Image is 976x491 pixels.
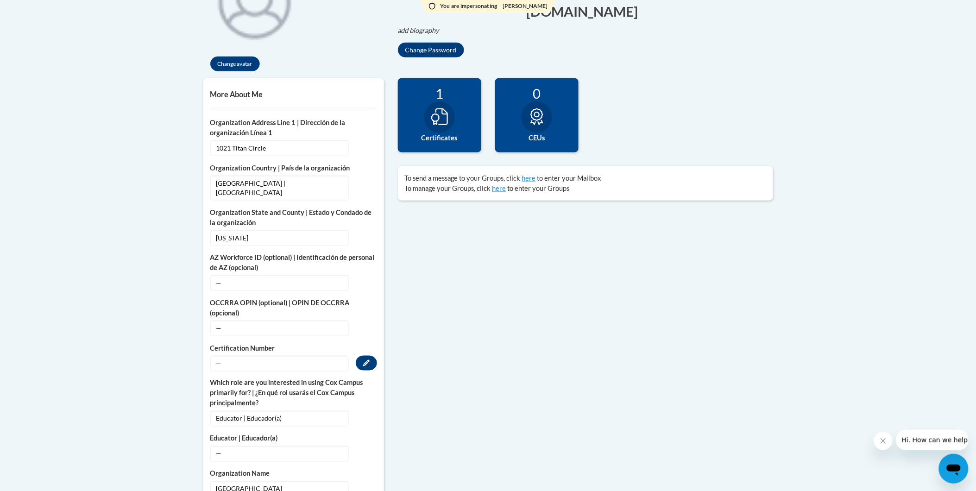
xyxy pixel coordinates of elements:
[502,85,572,101] div: 0
[210,469,377,479] label: Organization Name
[210,140,349,156] span: 1021 Titan Circle
[6,6,75,14] span: Hi. How can we help?
[210,163,377,173] label: Organization Country | País de la organización
[405,174,521,182] span: To send a message to your Groups, click
[210,230,349,246] span: [US_STATE]
[210,57,260,71] button: Change avatar
[210,434,377,444] label: Educator | Educador(a)
[405,133,474,143] label: Certificates
[210,176,349,201] span: [GEOGRAPHIC_DATA] | [GEOGRAPHIC_DATA]
[537,174,601,182] span: to enter your Mailbox
[405,85,474,101] div: 1
[210,118,377,138] label: Organization Address Line 1 | Dirección de la organización Línea 1
[210,378,377,409] label: Which role are you interested in using Cox Campus primarily for? | ¿En qué rol usarás el Cox Camp...
[210,208,377,228] label: Organization State and County | Estado y Condado de la organización
[896,430,969,450] iframe: Message from company
[210,446,349,462] span: —
[210,343,377,353] label: Certification Number
[398,26,440,34] i: add biography
[210,90,377,99] h5: More About Me
[210,252,377,273] label: AZ Workforce ID (optional) | Identificación de personal de AZ (opcional)
[508,184,570,192] span: to enter your Groups
[398,43,464,57] button: Change Password
[210,275,349,291] span: —
[874,432,893,450] iframe: Close message
[210,356,349,371] span: —
[502,133,572,143] label: CEUs
[522,174,536,182] a: here
[398,25,447,36] button: Edit biography
[405,184,491,192] span: To manage your Groups, click
[210,411,349,427] span: Educator | Educador(a)
[210,321,349,336] span: —
[210,298,377,318] label: OCCRRA OPIN (optional) | OPIN DE OCCRRA (opcional)
[492,184,506,192] a: here
[939,454,969,484] iframe: Button to launch messaging window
